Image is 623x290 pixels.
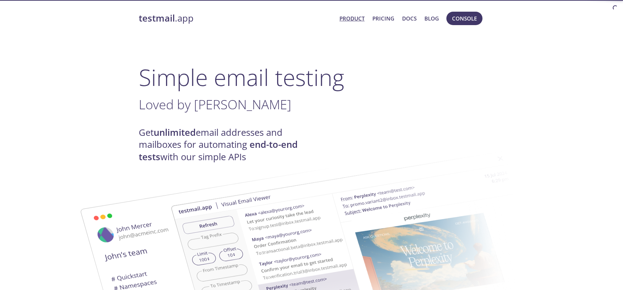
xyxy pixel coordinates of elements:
[372,14,394,23] a: Pricing
[424,14,439,23] a: Blog
[139,138,298,163] strong: end-to-end tests
[139,12,175,24] strong: testmail
[139,64,484,91] h1: Simple email testing
[452,14,477,23] span: Console
[339,14,365,23] a: Product
[402,14,417,23] a: Docs
[139,127,311,163] h4: Get email addresses and mailboxes for automating with our simple APIs
[154,126,196,139] strong: unlimited
[446,12,482,25] button: Console
[139,12,334,24] a: testmail.app
[139,95,291,113] span: Loved by [PERSON_NAME]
